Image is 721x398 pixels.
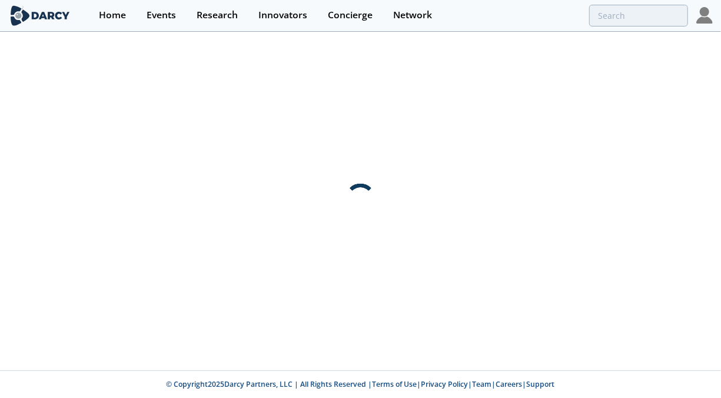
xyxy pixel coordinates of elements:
div: Events [147,11,176,20]
p: © Copyright 2025 Darcy Partners, LLC | All Rights Reserved | | | | | [76,379,646,390]
a: Support [527,379,555,389]
div: Network [393,11,432,20]
img: logo-wide.svg [8,5,72,26]
div: Concierge [328,11,373,20]
input: Advanced Search [589,5,688,26]
div: Research [197,11,238,20]
a: Terms of Use [373,379,417,389]
a: Privacy Policy [421,379,469,389]
a: Team [473,379,492,389]
img: Profile [696,7,713,24]
div: Home [99,11,126,20]
a: Careers [496,379,523,389]
div: Innovators [258,11,307,20]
